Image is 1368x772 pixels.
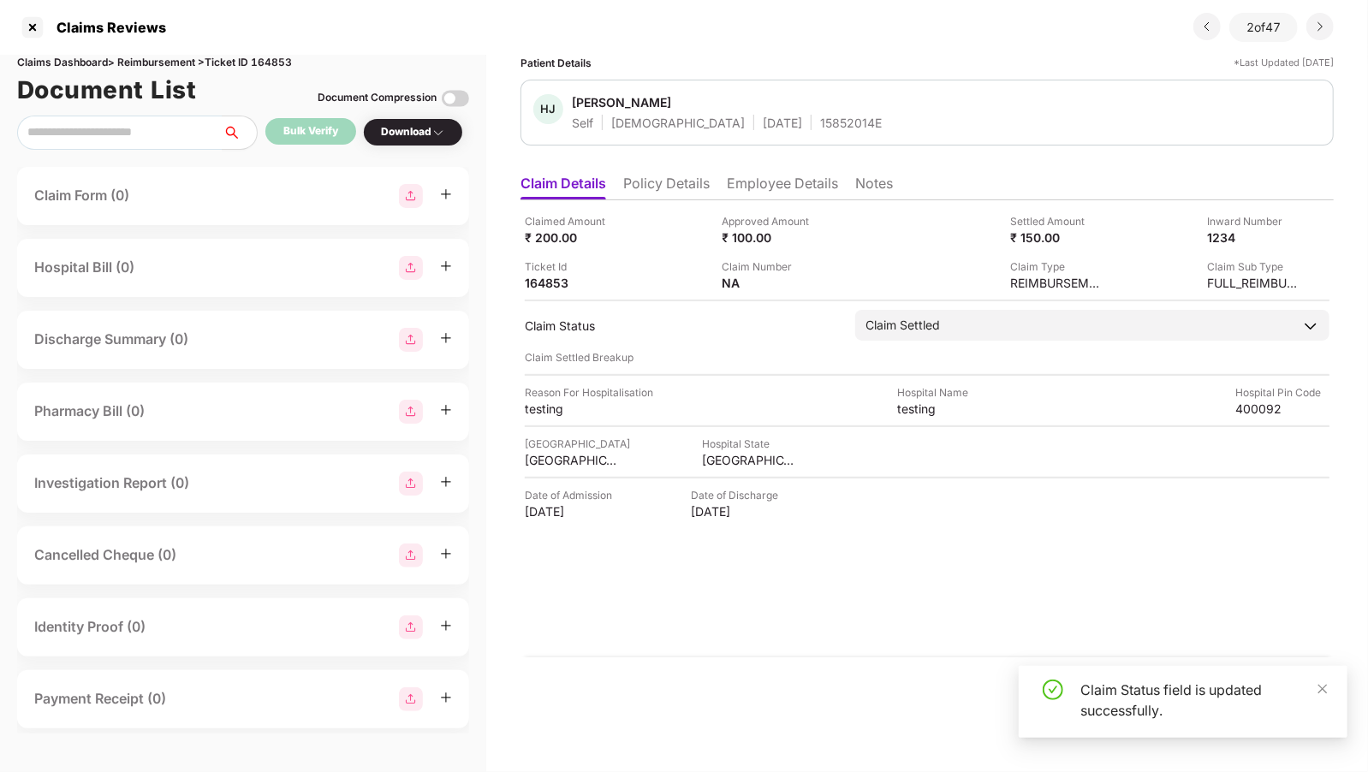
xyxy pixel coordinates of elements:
[1200,20,1214,33] img: svg+xml;base64,PHN2ZyBpZD0iRHJvcGRvd24tMzJ4MzIiIHhtbG5zPSJodHRwOi8vd3d3LnczLm9yZy8yMDAwL3N2ZyIgd2...
[440,692,452,704] span: plus
[763,115,802,131] div: [DATE]
[1207,213,1301,229] div: Inward Number
[34,616,146,638] div: Identity Proof (0)
[431,126,445,140] img: svg+xml;base64,PHN2ZyBpZD0iRHJvcGRvd24tMzJ4MzIiIHhtbG5zPSJodHRwOi8vd3d3LnczLm9yZy8yMDAwL3N2ZyIgd2...
[440,188,452,200] span: plus
[525,452,619,468] div: [GEOGRAPHIC_DATA]
[1229,13,1298,42] div: 2 of 47
[611,115,745,131] div: [DEMOGRAPHIC_DATA]
[865,316,940,335] div: Claim Settled
[399,256,423,280] img: svg+xml;base64,PHN2ZyBpZD0iR3JvdXBfMjg4MTMiIGRhdGEtbmFtZT0iR3JvdXAgMjg4MTMiIHhtbG5zPSJodHRwOi8vd3...
[533,94,563,124] div: HJ
[1235,384,1329,401] div: Hospital Pin Code
[34,329,188,350] div: Discharge Summary (0)
[1080,680,1327,721] div: Claim Status field is updated successfully.
[1302,318,1319,335] img: downArrowIcon
[1317,683,1329,695] span: close
[34,544,176,566] div: Cancelled Cheque (0)
[1313,20,1327,33] img: svg+xml;base64,PHN2ZyBpZD0iRHJvcGRvd24tMzJ4MzIiIHhtbG5zPSJodHRwOi8vd3d3LnczLm9yZy8yMDAwL3N2ZyIgd2...
[623,175,710,199] li: Policy Details
[222,116,258,150] button: search
[723,229,817,246] div: ₹ 100.00
[525,384,653,401] div: Reason For Hospitalisation
[525,318,838,334] div: Claim Status
[1043,680,1063,700] span: check-circle
[727,175,838,199] li: Employee Details
[572,115,593,131] div: Self
[572,94,671,110] div: [PERSON_NAME]
[1235,401,1329,417] div: 400092
[1234,55,1334,71] div: *Last Updated [DATE]
[399,687,423,711] img: svg+xml;base64,PHN2ZyBpZD0iR3JvdXBfMjg4MTMiIGRhdGEtbmFtZT0iR3JvdXAgMjg4MTMiIHhtbG5zPSJodHRwOi8vd3...
[525,229,619,246] div: ₹ 200.00
[442,85,469,112] img: svg+xml;base64,PHN2ZyBpZD0iVG9nZ2xlLTMyeDMyIiB4bWxucz0iaHR0cDovL3d3dy53My5vcmcvMjAwMC9zdmciIHdpZH...
[723,213,817,229] div: Approved Amount
[1207,258,1301,275] div: Claim Sub Type
[1010,275,1104,291] div: REIMBURSEMENT
[1010,229,1104,246] div: ₹ 150.00
[525,487,619,503] div: Date of Admission
[399,184,423,208] img: svg+xml;base64,PHN2ZyBpZD0iR3JvdXBfMjg4MTMiIGRhdGEtbmFtZT0iR3JvdXAgMjg4MTMiIHhtbG5zPSJodHRwOi8vd3...
[283,123,338,140] div: Bulk Verify
[820,115,882,131] div: 15852014E
[440,476,452,488] span: plus
[525,213,619,229] div: Claimed Amount
[723,258,817,275] div: Claim Number
[17,55,469,71] div: Claims Dashboard > Reimbursement > Ticket ID 164853
[525,349,1329,365] div: Claim Settled Breakup
[440,548,452,560] span: plus
[399,400,423,424] img: svg+xml;base64,PHN2ZyBpZD0iR3JvdXBfMjg4MTMiIGRhdGEtbmFtZT0iR3JvdXAgMjg4MTMiIHhtbG5zPSJodHRwOi8vd3...
[1207,275,1301,291] div: FULL_REIMBURSEMENT
[702,436,796,452] div: Hospital State
[34,257,134,278] div: Hospital Bill (0)
[1010,213,1104,229] div: Settled Amount
[399,472,423,496] img: svg+xml;base64,PHN2ZyBpZD0iR3JvdXBfMjg4MTMiIGRhdGEtbmFtZT0iR3JvdXAgMjg4MTMiIHhtbG5zPSJodHRwOi8vd3...
[723,275,817,291] div: NA
[34,185,129,206] div: Claim Form (0)
[702,452,796,468] div: [GEOGRAPHIC_DATA]
[1010,258,1104,275] div: Claim Type
[46,19,166,36] div: Claims Reviews
[525,401,619,417] div: testing
[525,503,619,520] div: [DATE]
[855,175,893,199] li: Notes
[1207,229,1301,246] div: 1234
[440,260,452,272] span: plus
[520,175,606,199] li: Claim Details
[34,688,166,710] div: Payment Receipt (0)
[222,126,257,140] span: search
[691,487,785,503] div: Date of Discharge
[440,404,452,416] span: plus
[440,620,452,632] span: plus
[897,401,991,417] div: testing
[34,401,145,422] div: Pharmacy Bill (0)
[897,384,991,401] div: Hospital Name
[381,124,445,140] div: Download
[34,472,189,494] div: Investigation Report (0)
[17,71,197,109] h1: Document List
[399,615,423,639] img: svg+xml;base64,PHN2ZyBpZD0iR3JvdXBfMjg4MTMiIGRhdGEtbmFtZT0iR3JvdXAgMjg4MTMiIHhtbG5zPSJodHRwOi8vd3...
[399,543,423,567] img: svg+xml;base64,PHN2ZyBpZD0iR3JvdXBfMjg4MTMiIGRhdGEtbmFtZT0iR3JvdXAgMjg4MTMiIHhtbG5zPSJodHRwOi8vd3...
[525,275,619,291] div: 164853
[691,503,785,520] div: [DATE]
[520,55,592,71] div: Patient Details
[525,436,630,452] div: [GEOGRAPHIC_DATA]
[440,332,452,344] span: plus
[318,90,437,106] div: Document Compression
[525,258,619,275] div: Ticket Id
[399,328,423,352] img: svg+xml;base64,PHN2ZyBpZD0iR3JvdXBfMjg4MTMiIGRhdGEtbmFtZT0iR3JvdXAgMjg4MTMiIHhtbG5zPSJodHRwOi8vd3...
